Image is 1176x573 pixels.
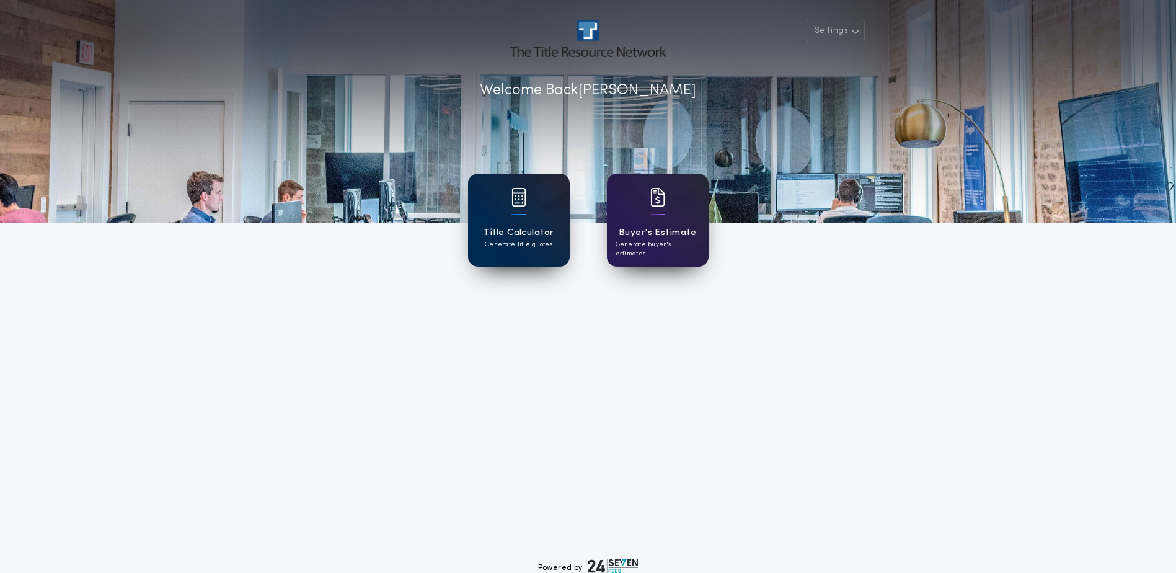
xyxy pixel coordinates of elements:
img: account-logo [510,20,666,57]
img: card icon [511,188,526,207]
p: Generate buyer's estimates [616,240,700,259]
a: card iconBuyer's EstimateGenerate buyer's estimates [607,174,709,267]
p: Welcome Back [PERSON_NAME] [480,79,696,102]
img: card icon [650,188,665,207]
button: Settings [807,20,865,42]
a: card iconTitle CalculatorGenerate title quotes [468,174,570,267]
h1: Title Calculator [483,226,554,240]
h1: Buyer's Estimate [619,226,696,240]
p: Generate title quotes [485,240,552,249]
